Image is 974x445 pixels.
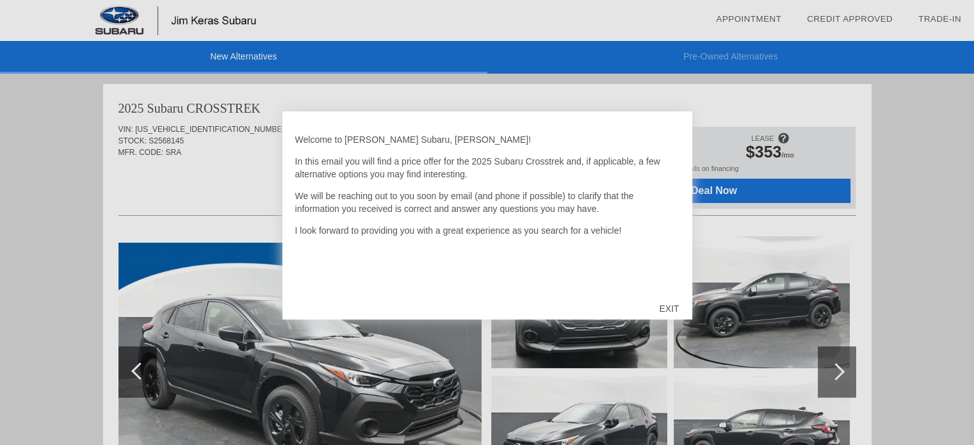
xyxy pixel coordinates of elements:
p: Welcome to [PERSON_NAME] Subaru, [PERSON_NAME]! [295,133,679,146]
p: I look forward to providing you with a great experience as you search for a vehicle! [295,224,679,237]
a: Appointment [716,14,781,24]
p: We will be reaching out to you soon by email (and phone if possible) to clarify that the informat... [295,190,679,215]
a: Credit Approved [807,14,893,24]
p: In this email you will find a price offer for the 2025 Subaru Crosstrek and, if applicable, a few... [295,155,679,181]
a: Trade-In [918,14,961,24]
div: EXIT [646,289,692,328]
